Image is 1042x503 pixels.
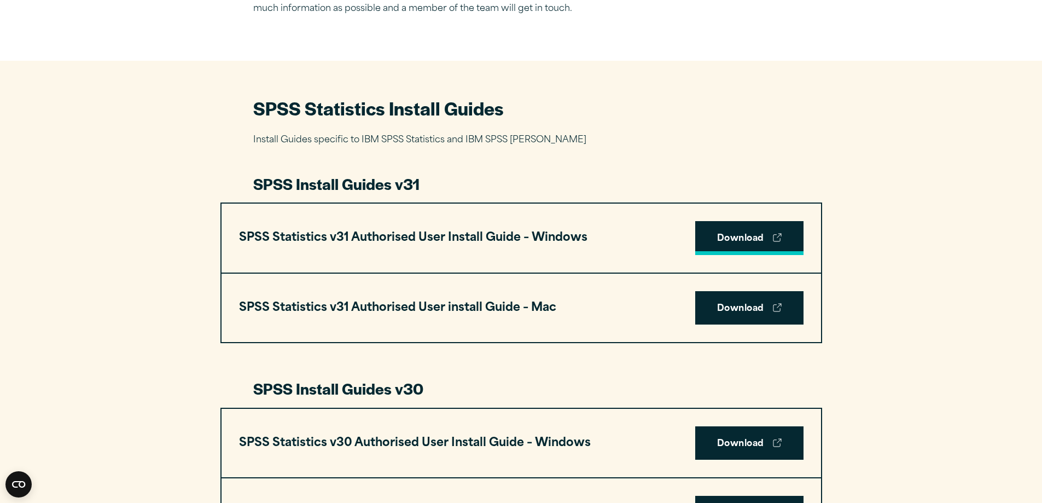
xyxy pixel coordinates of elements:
[253,132,789,148] p: Install Guides specific to IBM SPSS Statistics and IBM SPSS [PERSON_NAME]
[695,291,804,325] a: Download
[695,426,804,460] a: Download
[253,96,789,120] h2: SPSS Statistics Install Guides
[695,221,804,255] a: Download
[239,433,591,454] h3: SPSS Statistics v30 Authorised User Install Guide – Windows
[5,471,32,498] button: Open CMP widget
[239,228,587,248] h3: SPSS Statistics v31 Authorised User Install Guide – Windows
[253,174,789,194] h3: SPSS Install Guides v31
[253,378,789,399] h3: SPSS Install Guides v30
[239,298,556,319] h3: SPSS Statistics v31 Authorised User install Guide – Mac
